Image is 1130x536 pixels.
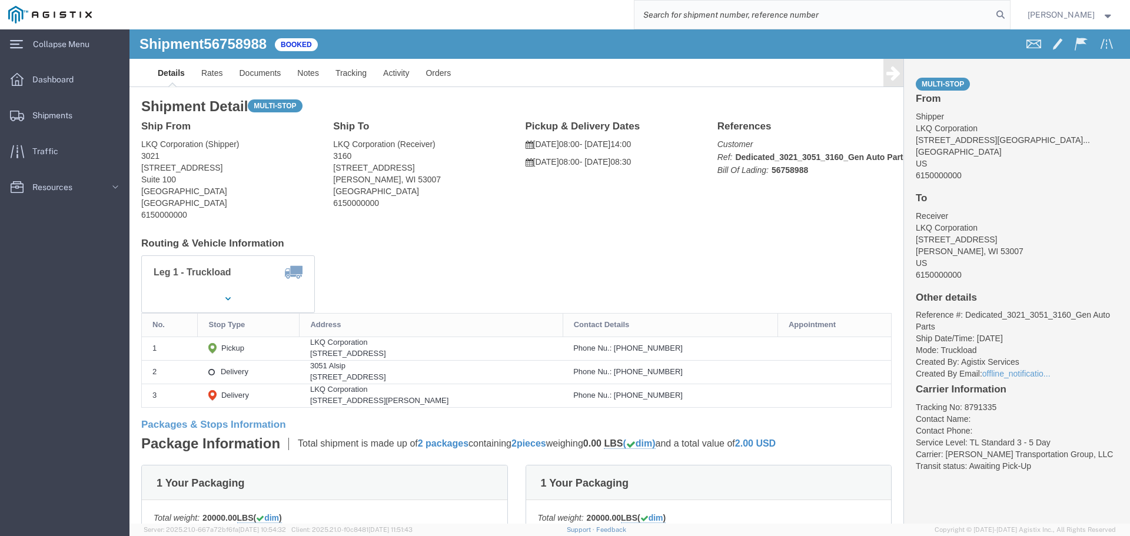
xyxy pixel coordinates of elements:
a: Traffic [1,139,129,163]
span: Server: 2025.21.0-667a72bf6fa [144,526,286,533]
span: Collapse Menu [33,32,98,56]
span: [DATE] 11:51:43 [368,526,413,533]
span: Traffic [32,139,67,163]
a: Shipments [1,104,129,127]
span: Client: 2025.21.0-f0c8481 [291,526,413,533]
img: logo [8,6,92,24]
input: Search for shipment number, reference number [634,1,992,29]
span: [DATE] 10:54:32 [238,526,286,533]
span: Dashboard [32,68,82,91]
a: Resources [1,175,129,199]
a: Support [567,526,596,533]
iframe: FS Legacy Container [129,29,1130,524]
span: Resources [32,175,81,199]
span: Copyright © [DATE]-[DATE] Agistix Inc., All Rights Reserved [935,525,1116,535]
a: Feedback [596,526,626,533]
a: Dashboard [1,68,129,91]
span: Douglas Harris [1028,8,1095,21]
button: [PERSON_NAME] [1027,8,1114,22]
span: Shipments [32,104,81,127]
